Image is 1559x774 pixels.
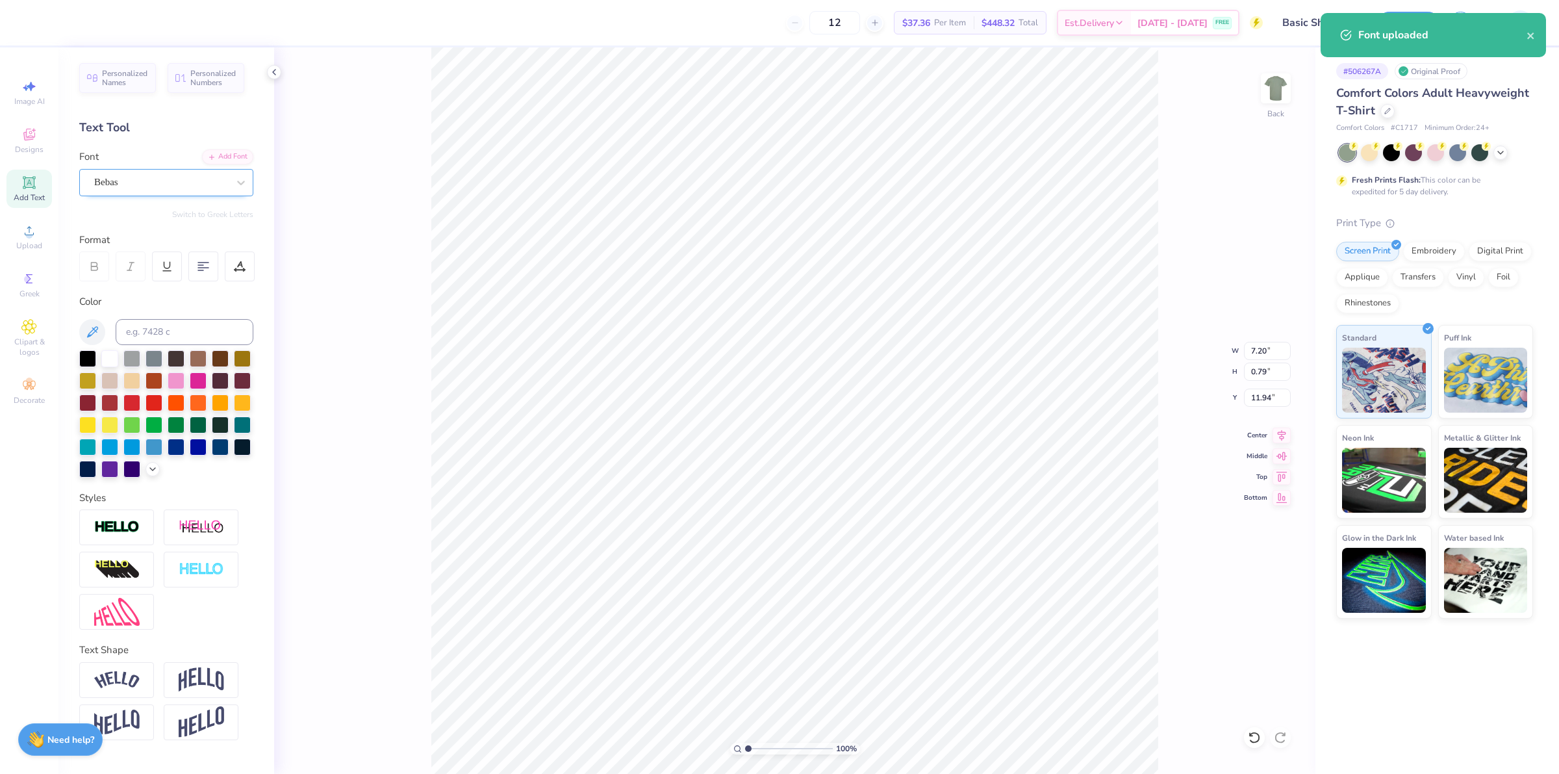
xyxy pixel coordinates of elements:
[15,144,44,155] span: Designs
[1342,431,1374,445] span: Neon Ink
[1352,175,1421,185] strong: Fresh Prints Flash:
[116,319,253,345] input: e.g. 7428 c
[1444,548,1528,613] img: Water based Ink
[79,233,255,248] div: Format
[1444,531,1504,545] span: Water based Ink
[1244,452,1267,461] span: Middle
[1391,123,1418,134] span: # C1717
[1444,348,1528,413] img: Puff Ink
[94,560,140,580] img: 3d Illusion
[79,491,253,506] div: Styles
[19,289,40,299] span: Greek
[1273,10,1368,36] input: Untitled Design
[102,69,148,87] span: Personalized Names
[1336,216,1533,231] div: Print Type
[1244,493,1267,502] span: Bottom
[1395,63,1467,79] div: Original Proof
[172,209,253,220] button: Switch to Greek Letters
[1352,174,1512,198] div: This color can be expedited for 5 day delivery.
[1336,123,1384,134] span: Comfort Colors
[94,671,140,689] img: Arc
[79,643,253,658] div: Text Shape
[190,69,236,87] span: Personalized Numbers
[14,395,45,406] span: Decorate
[1267,108,1284,120] div: Back
[1425,123,1489,134] span: Minimum Order: 24 +
[1336,268,1388,287] div: Applique
[1336,242,1399,261] div: Screen Print
[1358,27,1527,43] div: Font uploaded
[1342,531,1416,545] span: Glow in the Dark Ink
[1244,431,1267,440] span: Center
[1336,294,1399,313] div: Rhinestones
[1469,242,1532,261] div: Digital Print
[47,734,94,746] strong: Need help?
[809,11,860,34] input: – –
[94,598,140,626] img: Free Distort
[79,119,253,136] div: Text Tool
[1263,75,1289,101] img: Back
[1342,548,1426,613] img: Glow in the Dark Ink
[16,240,42,251] span: Upload
[1392,268,1444,287] div: Transfers
[1342,348,1426,413] img: Standard
[6,337,52,357] span: Clipart & logos
[179,706,224,738] img: Rise
[1444,431,1521,445] span: Metallic & Glitter Ink
[1448,268,1484,287] div: Vinyl
[79,294,253,309] div: Color
[1065,16,1114,30] span: Est. Delivery
[179,519,224,535] img: Shadow
[202,149,253,164] div: Add Font
[179,667,224,692] img: Arch
[836,743,857,755] span: 100 %
[1244,472,1267,482] span: Top
[1527,27,1536,43] button: close
[1336,63,1388,79] div: # 506267A
[1342,448,1426,513] img: Neon Ink
[1215,18,1229,27] span: FREE
[1488,268,1519,287] div: Foil
[1342,331,1376,344] span: Standard
[1444,448,1528,513] img: Metallic & Glitter Ink
[94,710,140,735] img: Flag
[1019,16,1038,30] span: Total
[1336,85,1529,118] span: Comfort Colors Adult Heavyweight T-Shirt
[1403,242,1465,261] div: Embroidery
[1444,331,1471,344] span: Puff Ink
[94,520,140,535] img: Stroke
[14,96,45,107] span: Image AI
[79,149,99,164] label: Font
[982,16,1015,30] span: $448.32
[179,562,224,577] img: Negative Space
[934,16,966,30] span: Per Item
[902,16,930,30] span: $37.36
[14,192,45,203] span: Add Text
[1137,16,1208,30] span: [DATE] - [DATE]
